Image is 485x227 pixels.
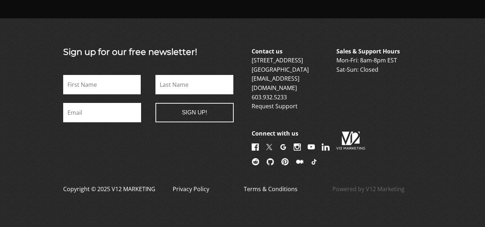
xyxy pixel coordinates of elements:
b: Sales & Support Hours [336,47,400,55]
p: Copyright © 2025 V12 MARKETING [63,185,155,202]
img: Google+ [280,143,287,151]
input: Last Name [155,75,233,94]
input: Email [63,103,141,122]
img: Pinterest [281,158,289,165]
p: Mon-Fri: 8am-8pm EST Sat-Sun: Closed [336,47,420,75]
a: Privacy Policy [173,185,209,202]
a: [EMAIL_ADDRESS][DOMAIN_NAME] [252,75,299,92]
img: Instagram [294,143,301,151]
a: 603.932.5233 [252,93,287,101]
input: Sign Up! [155,103,234,122]
a: Request Support [252,102,298,110]
img: Facebook [252,143,259,151]
img: TikTok [311,158,318,165]
img: LinkedIn [322,143,330,151]
img: V12FOOTER.png [336,129,365,152]
img: Reddit [252,158,260,165]
img: YouTube [308,143,315,151]
b: Contact us [252,47,283,55]
img: Github [266,158,274,165]
iframe: Chat Widget [356,144,485,227]
img: Medium [296,158,304,165]
a: Terms & Conditions [244,185,298,202]
input: First Name [63,75,141,94]
a: [STREET_ADDRESS][GEOGRAPHIC_DATA] [252,56,309,74]
img: X [266,143,273,151]
a: Powered by V12 Marketing [332,185,405,202]
b: Connect with us [252,129,298,137]
h3: Sign up for our free newsletter! [63,47,234,57]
